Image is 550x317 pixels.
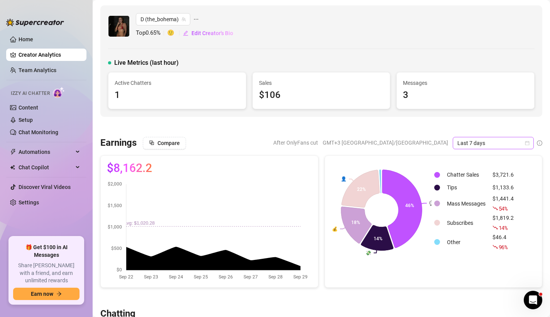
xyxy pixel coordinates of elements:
span: D (the_bohema) [140,13,186,25]
span: calendar [525,141,530,145]
span: info-circle [537,140,542,146]
span: fall [492,225,498,230]
span: Chat Copilot [19,161,73,174]
button: Edit Creator's Bio [183,27,234,39]
div: $106 [259,88,384,103]
a: Content [19,105,38,111]
a: Discover Viral Videos [19,184,71,190]
a: Team Analytics [19,67,56,73]
span: Last 7 days [457,137,529,149]
a: Setup [19,117,33,123]
span: 🎁 Get $100 in AI Messages [13,244,80,259]
div: 1 [115,88,240,103]
td: Tips [444,182,489,194]
div: $1,441.4 [492,194,514,213]
iframe: Intercom live chat [524,291,542,309]
span: Edit Creator's Bio [191,30,233,36]
a: Settings [19,199,39,206]
span: ellipsis [193,13,199,25]
span: 14 % [499,224,508,231]
span: Sales [259,79,384,87]
span: Automations [19,146,73,158]
h3: Earnings [100,137,137,149]
div: $46.4 [492,233,514,251]
td: Chatter Sales [444,169,489,181]
div: $1,819.2 [492,214,514,232]
span: Messages [403,79,528,87]
img: D [108,16,129,37]
a: Creator Analytics [19,49,80,61]
span: Compare [157,140,180,146]
span: Live Metrics (last hour) [114,58,179,67]
span: fall [492,206,498,211]
text: 💸 [366,250,371,256]
span: 96 % [499,243,508,251]
text: 👤 [340,176,346,182]
span: edit [183,30,188,36]
span: Share [PERSON_NAME] with a friend, and earn unlimited rewards [13,262,80,285]
div: $3,721.6 [492,170,514,179]
span: team [181,17,186,22]
img: logo-BBDzfeDw.svg [6,19,64,26]
span: 54 % [499,205,508,212]
text: 💬 [429,200,435,206]
div: 3 [403,88,528,103]
span: Top 0.65 % [136,29,167,38]
button: Earn nowarrow-right [13,288,80,300]
div: $1,133.6 [492,183,514,192]
span: Active Chatters [115,79,240,87]
button: Compare [143,137,186,149]
span: $8,162.2 [107,162,152,174]
td: Mass Messages [444,194,489,213]
a: Chat Monitoring [19,129,58,135]
td: Other [444,233,489,251]
img: AI Chatter [53,87,65,98]
a: Home [19,36,33,42]
text: 💰 [332,226,338,232]
span: Izzy AI Chatter [11,90,50,97]
span: fall [492,244,498,250]
img: Chat Copilot [10,165,15,170]
span: Earn now [31,291,53,297]
span: GMT+3 [GEOGRAPHIC_DATA]/[GEOGRAPHIC_DATA] [323,137,448,148]
td: Subscribes [444,214,489,232]
span: block [149,140,154,145]
span: arrow-right [56,291,62,297]
span: thunderbolt [10,149,16,155]
span: After OnlyFans cut [273,137,318,148]
span: 🙂 [167,29,183,38]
